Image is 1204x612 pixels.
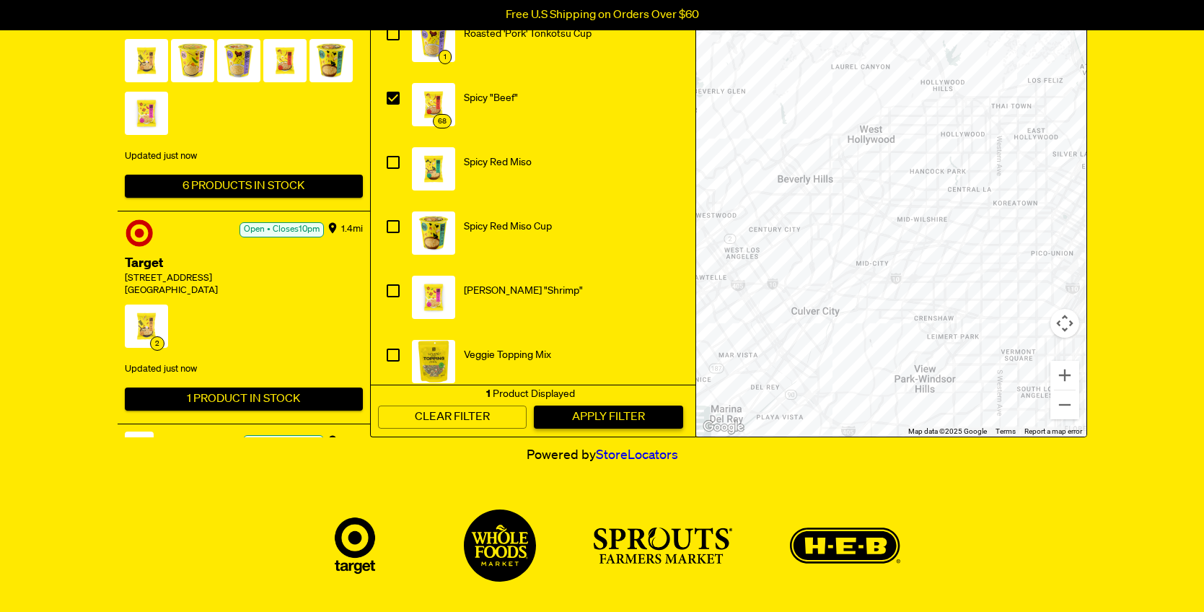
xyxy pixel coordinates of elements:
[594,528,732,564] img: Sprouts Farmers Market
[1050,309,1079,338] button: Map camera controls
[341,219,363,240] div: 1.4 mi
[506,9,699,22] p: Free U.S Shipping on Orders Over $60
[464,157,532,167] span: Spicy Red Miso
[118,437,1087,464] div: Powered by
[125,388,363,411] button: 1 Product In Stock
[486,389,575,399] span: Product Displayed
[341,432,363,453] div: 1.6 mi
[240,222,324,237] div: Open • Closes 10pm
[464,286,583,296] span: [PERSON_NAME] "Shrimp"
[1050,390,1079,419] button: Zoom out
[534,406,683,429] button: Apply Filter
[378,406,527,429] button: Clear Filter
[243,435,324,450] div: Open • Closes 9pm
[125,273,363,285] div: [STREET_ADDRESS]
[464,350,551,360] span: Veggie Topping Mix
[596,449,678,462] a: StoreLocators
[304,517,406,574] img: Target
[464,222,552,232] span: Spicy Red Miso Cup
[125,175,363,198] button: 6 Products In Stock
[125,357,363,382] div: Updated just now
[700,418,747,437] a: Open this area in Google Maps (opens a new window)
[125,285,363,297] div: [GEOGRAPHIC_DATA]
[464,93,518,103] span: Spicy "Beef"
[125,144,363,169] div: Updated just now
[464,29,592,39] span: Roasted 'Pork' Tonkotsu Cup
[1024,427,1082,435] a: Report a map error
[125,255,363,273] div: Target
[1050,361,1079,390] button: Zoom in
[486,389,491,399] strong: 1
[996,427,1016,435] a: Terms (opens in new tab)
[908,427,987,435] span: Map data ©2025 Google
